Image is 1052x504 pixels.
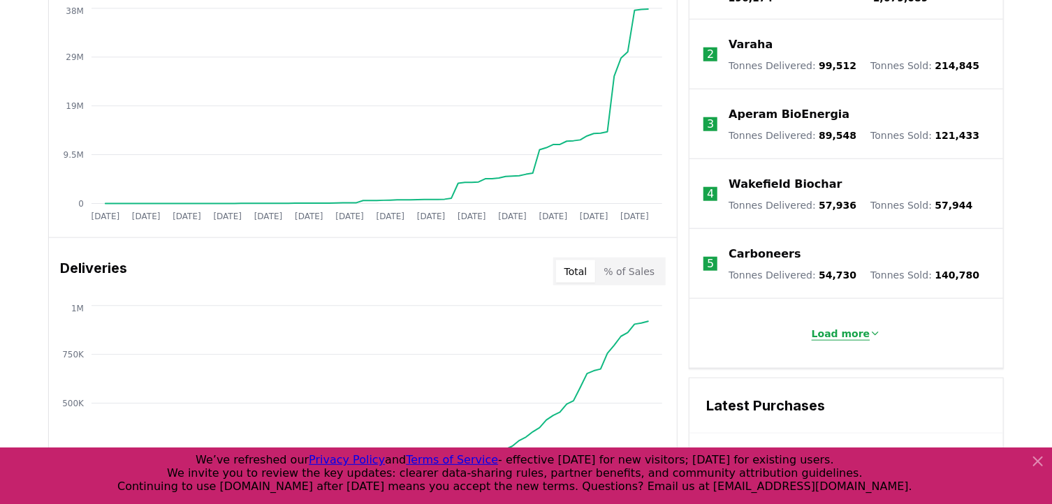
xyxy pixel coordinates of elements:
a: British Airways [706,445,789,461]
tspan: [DATE] [214,212,242,221]
tspan: 29M [66,52,84,62]
tspan: 9.5M [64,150,84,160]
button: Total [556,260,596,283]
span: 54,730 [819,269,856,281]
a: Wakefield Biochar [729,176,842,193]
tspan: 38M [66,6,84,16]
span: 121,433 [935,130,980,141]
tspan: [DATE] [173,212,201,221]
span: purchased 7,000 tonnes from [706,445,986,478]
h3: Latest Purchases [706,395,986,416]
tspan: [DATE] [377,212,405,221]
span: 214,845 [935,60,980,71]
p: 5 [707,255,714,272]
tspan: [DATE] [336,212,365,221]
tspan: 1M [71,304,84,313]
p: Tonnes Sold : [870,268,979,282]
tspan: 19M [66,101,84,111]
tspan: [DATE] [295,212,323,221]
tspan: [DATE] [458,212,486,221]
button: Load more [801,320,893,348]
span: 140,780 [935,269,980,281]
h3: Deliveries [60,258,127,286]
tspan: [DATE] [580,212,608,221]
tspan: [DATE] [417,212,446,221]
tspan: 0 [78,199,84,209]
span: 89,548 [819,130,856,141]
span: 99,512 [819,60,856,71]
tspan: [DATE] [621,212,650,221]
p: 4 [707,186,714,202]
tspan: 500K [62,399,85,408]
a: Carboneers [729,246,801,262]
tspan: [DATE] [254,212,283,221]
tspan: [DATE] [132,212,161,221]
p: Tonnes Sold : [870,128,979,142]
p: Tonnes Delivered : [729,59,856,73]
span: 57,936 [819,200,856,211]
a: Varaha [729,36,773,53]
p: Tonnes Sold : [870,198,972,212]
tspan: [DATE] [539,212,568,221]
p: Tonnes Sold : [870,59,979,73]
a: Aperam BioEnergia [729,106,849,123]
p: Tonnes Delivered : [729,198,856,212]
p: 3 [707,116,714,133]
p: 2 [707,46,714,63]
tspan: [DATE] [92,212,120,221]
tspan: 750K [62,350,85,360]
tspan: [DATE] [499,212,527,221]
button: % of Sales [595,260,663,283]
span: 57,944 [935,200,973,211]
p: Load more [812,327,870,341]
p: Tonnes Delivered : [729,268,856,282]
p: Tonnes Delivered : [729,128,856,142]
